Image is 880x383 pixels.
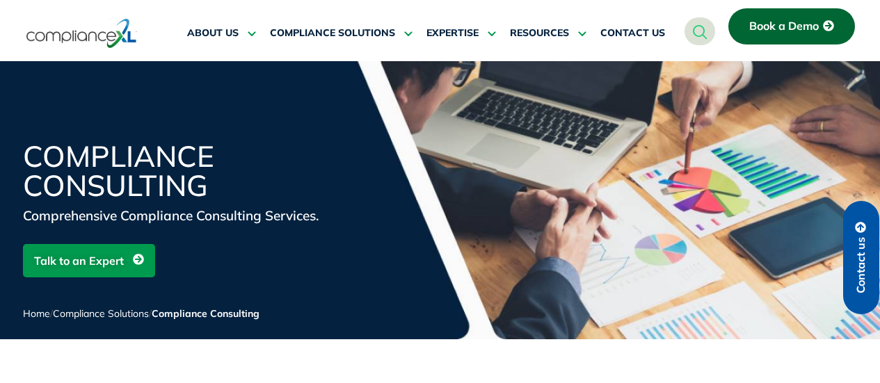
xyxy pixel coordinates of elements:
div: Comprehensive Compliance Consulting Services. [23,206,357,225]
a: Talk to an Expert [23,244,155,277]
h1: Compliance Consulting [23,142,357,200]
a: EXPERTISE [426,17,496,50]
span: RESOURCES [510,27,569,40]
img: logo-one.svg [26,17,137,49]
a: Contact us [843,201,879,314]
a: COMPLIANCE SOLUTIONS [270,17,413,50]
span: Contact us [855,237,867,293]
span: COMPLIANCE SOLUTIONS [270,27,395,40]
a: RESOURCES [510,17,586,50]
a: Compliance Solutions [53,307,149,320]
span: CONTACT US [600,27,665,40]
span: EXPERTISE [426,27,479,40]
a: CONTACT US [600,17,665,50]
span: Book a Demo [749,20,819,33]
span: Compliance Consulting [152,307,259,320]
a: ABOUT US [187,17,256,50]
a: navsearch-button [685,17,715,45]
span: Talk to an Expert [34,247,124,274]
a: Home [23,307,50,320]
span: ABOUT US [187,27,239,40]
a: Book a Demo [728,8,855,44]
span: / / [23,307,259,320]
